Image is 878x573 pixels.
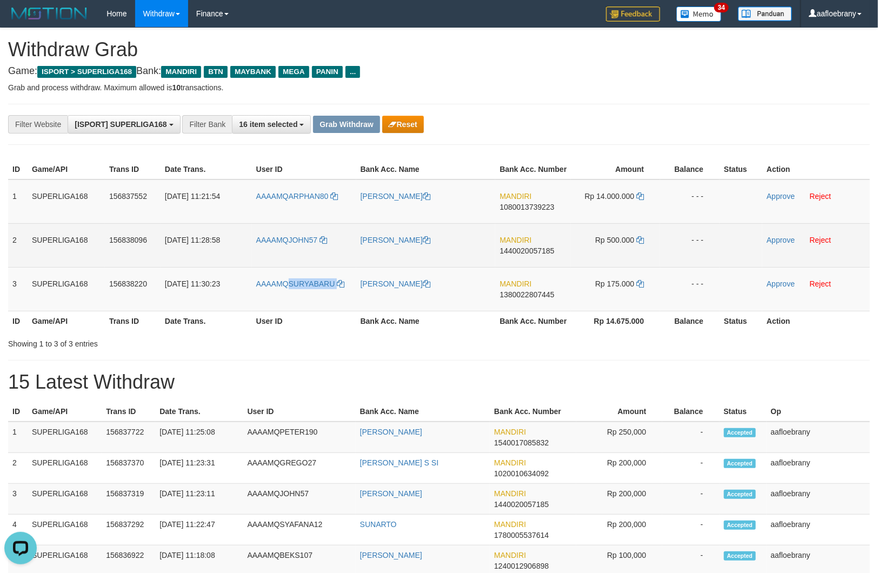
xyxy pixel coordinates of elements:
span: [ISPORT] SUPERLIGA168 [75,120,167,129]
a: AAAAMQJOHN57 [256,236,327,244]
td: Rp 250,000 [576,422,662,453]
span: MANDIRI [494,551,526,559]
span: [DATE] 11:28:58 [165,236,220,244]
span: Copy 1380022807445 to clipboard [500,290,554,299]
th: Bank Acc. Name [356,159,496,179]
td: - [662,453,719,484]
img: panduan.png [738,6,792,21]
span: Copy 1540017085832 to clipboard [494,438,549,447]
th: Amount [576,402,662,422]
td: 1 [8,179,28,224]
span: Accepted [724,490,756,499]
a: AAAAMQARPHAN80 [256,192,338,201]
span: AAAAMQJOHN57 [256,236,318,244]
span: MANDIRI [161,66,201,78]
th: ID [8,402,28,422]
td: AAAAMQPETER190 [243,422,356,453]
span: [DATE] 11:30:23 [165,279,220,288]
th: Bank Acc. Name [356,311,496,331]
button: Open LiveChat chat widget [4,4,37,37]
img: Feedback.jpg [606,6,660,22]
th: Rp 14.675.000 [571,311,660,331]
span: Accepted [724,459,756,468]
th: Bank Acc. Name [356,402,490,422]
span: Rp 500.000 [595,236,634,244]
span: [DATE] 11:21:54 [165,192,220,201]
span: MANDIRI [500,279,531,288]
th: Balance [660,311,720,331]
td: [DATE] 11:22:47 [155,515,243,545]
a: [PERSON_NAME] [360,489,422,498]
h1: 15 Latest Withdraw [8,371,870,393]
td: aafloebrany [767,422,870,453]
button: [ISPORT] SUPERLIGA168 [68,115,180,134]
span: MANDIRI [500,192,531,201]
button: Reset [382,116,424,133]
th: Action [762,159,870,179]
th: User ID [252,159,356,179]
th: Game/API [28,402,102,422]
a: Reject [810,192,832,201]
td: 156837722 [102,422,155,453]
th: Amount [571,159,660,179]
span: MEGA [278,66,309,78]
div: Filter Bank [182,115,232,134]
th: Game/API [28,159,105,179]
td: 2 [8,453,28,484]
h4: Game: Bank: [8,66,870,77]
span: MANDIRI [494,428,526,436]
th: Trans ID [105,159,161,179]
a: Reject [810,279,832,288]
button: 16 item selected [232,115,311,134]
td: - - - [660,267,720,311]
span: AAAAMQSURYABARU [256,279,335,288]
td: Rp 200,000 [576,484,662,515]
a: SUNARTO [360,520,397,529]
th: Trans ID [102,402,155,422]
span: MAYBANK [230,66,276,78]
span: 16 item selected [239,120,297,129]
td: 156837319 [102,484,155,515]
td: - [662,422,719,453]
a: [PERSON_NAME] [361,192,430,201]
span: Copy 1440020057185 to clipboard [494,500,549,509]
p: Grab and process withdraw. Maximum allowed is transactions. [8,82,870,93]
span: 156838220 [109,279,147,288]
td: Rp 200,000 [576,515,662,545]
td: - - - [660,223,720,267]
th: Action [762,311,870,331]
a: Approve [767,192,795,201]
td: 4 [8,515,28,545]
td: 3 [8,484,28,515]
th: Date Trans. [161,159,252,179]
span: MANDIRI [494,458,526,467]
td: 156837370 [102,453,155,484]
span: ... [345,66,360,78]
span: 156838096 [109,236,147,244]
span: MANDIRI [494,489,526,498]
span: MANDIRI [500,236,531,244]
img: Button%20Memo.svg [676,6,722,22]
a: [PERSON_NAME] [360,551,422,559]
td: aafloebrany [767,515,870,545]
a: [PERSON_NAME] [360,428,422,436]
td: [DATE] 11:23:31 [155,453,243,484]
a: [PERSON_NAME] [361,236,430,244]
a: Reject [810,236,832,244]
th: Balance [662,402,719,422]
th: Op [767,402,870,422]
button: Grab Withdraw [313,116,380,133]
th: Date Trans. [155,402,243,422]
a: [PERSON_NAME] S SI [360,458,438,467]
td: SUPERLIGA168 [28,484,102,515]
a: Copy 500000 to clipboard [636,236,644,244]
span: Copy 1020010634092 to clipboard [494,469,549,478]
img: MOTION_logo.png [8,5,90,22]
th: Date Trans. [161,311,252,331]
th: Status [720,159,762,179]
span: Copy 1080013739223 to clipboard [500,203,554,211]
span: Accepted [724,551,756,561]
td: - [662,484,719,515]
span: 34 [714,3,729,12]
th: ID [8,159,28,179]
